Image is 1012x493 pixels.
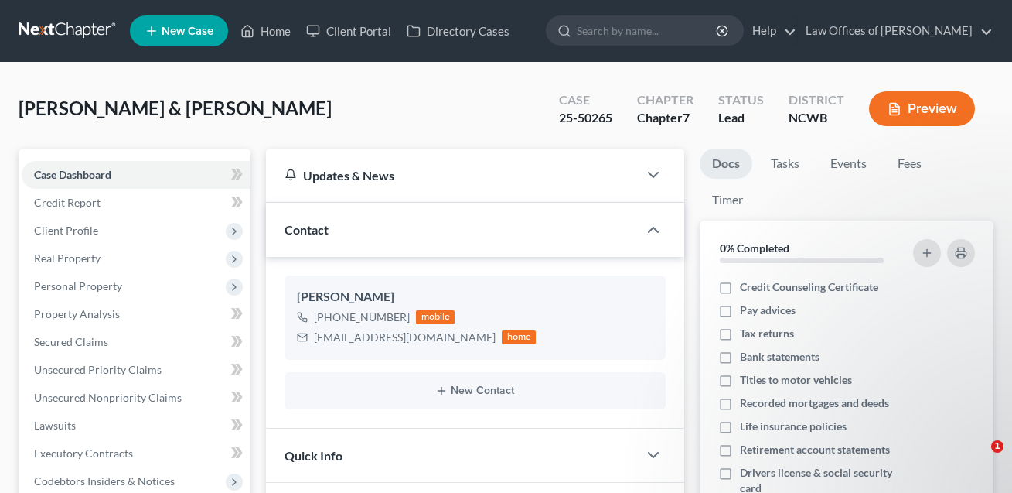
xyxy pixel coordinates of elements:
[637,109,693,127] div: Chapter
[559,91,612,109] div: Case
[416,310,455,324] div: mobile
[162,26,213,37] span: New Case
[577,16,718,45] input: Search by name...
[798,17,993,45] a: Law Offices of [PERSON_NAME]
[34,252,101,265] span: Real Property
[740,442,890,457] span: Retirement account statements
[34,196,101,209] span: Credit Report
[19,97,332,119] span: [PERSON_NAME] & [PERSON_NAME]
[298,17,399,45] a: Client Portal
[559,109,612,127] div: 25-50265
[758,149,812,179] a: Tasks
[314,330,496,345] div: [EMAIL_ADDRESS][DOMAIN_NAME]
[297,385,653,397] button: New Contact
[959,440,997,478] iframe: Intercom live chat
[885,149,935,179] a: Fees
[502,330,536,344] div: home
[22,412,250,440] a: Lawsuits
[720,241,789,255] strong: 0% Completed
[740,372,852,388] span: Titles to motor vehicles
[740,419,847,434] span: Life insurance policies
[740,395,889,411] span: Recorded mortgages and deeds
[34,335,108,348] span: Secured Claims
[789,109,844,127] div: NCWB
[285,167,618,183] div: Updates & News
[34,391,182,404] span: Unsecured Nonpriority Claims
[700,149,752,179] a: Docs
[22,384,250,412] a: Unsecured Nonpriority Claims
[740,326,794,341] span: Tax returns
[34,363,162,376] span: Unsecured Priority Claims
[718,91,764,109] div: Status
[718,109,764,127] div: Lead
[34,224,98,237] span: Client Profile
[740,349,819,365] span: Bank statements
[818,149,879,179] a: Events
[22,328,250,356] a: Secured Claims
[745,17,796,45] a: Help
[869,91,975,126] button: Preview
[34,447,133,460] span: Executory Contracts
[22,440,250,467] a: Executory Contracts
[637,91,693,109] div: Chapter
[991,440,1003,453] span: 1
[297,288,653,306] div: [PERSON_NAME]
[740,303,796,318] span: Pay advices
[22,356,250,384] a: Unsecured Priority Claims
[314,310,410,325] div: [PHONE_NUMBER]
[285,448,342,463] span: Quick Info
[34,168,111,181] span: Case Dashboard
[34,307,120,320] span: Property Analysis
[285,222,329,237] span: Contact
[22,161,250,189] a: Case Dashboard
[700,185,755,215] a: Timer
[34,419,76,432] span: Lawsuits
[683,110,690,125] span: 7
[789,91,844,109] div: District
[34,279,122,293] span: Personal Property
[233,17,298,45] a: Home
[399,17,517,45] a: Directory Cases
[740,279,878,295] span: Credit Counseling Certificate
[34,474,175,488] span: Codebtors Insiders & Notices
[22,300,250,328] a: Property Analysis
[22,189,250,217] a: Credit Report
